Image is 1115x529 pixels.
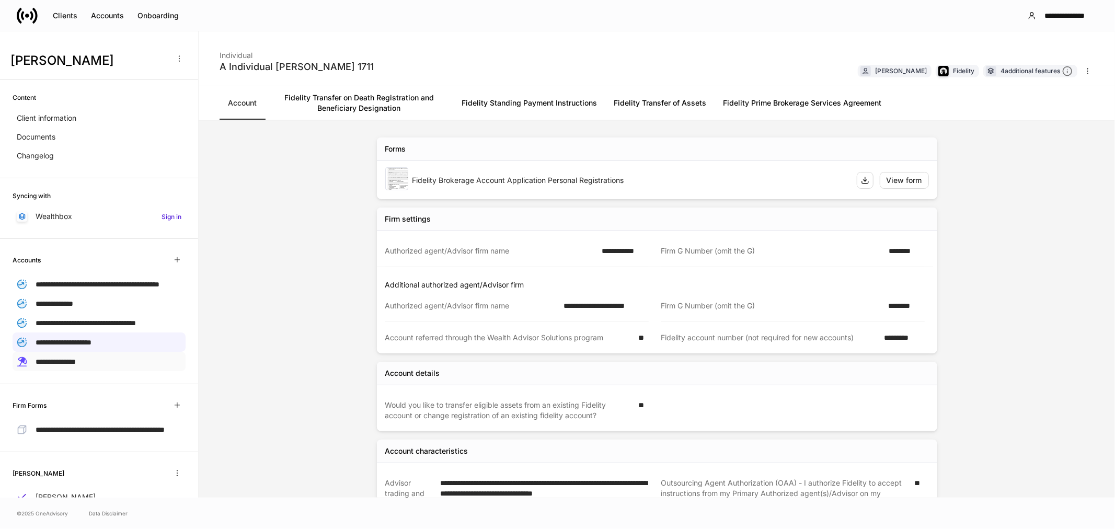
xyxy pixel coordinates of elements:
[131,7,186,24] button: Onboarding
[385,446,468,456] div: Account characteristics
[385,144,406,154] div: Forms
[13,109,186,128] a: Client information
[385,280,933,290] p: Additional authorized agent/Advisor firm
[13,93,36,102] h6: Content
[385,332,633,343] div: Account referred through the Wealth Advisor Solutions program
[137,10,179,21] div: Onboarding
[17,151,54,161] p: Changelog
[385,301,557,311] div: Authorized agent/Advisor firm name
[385,400,633,421] div: Would you like to transfer eligible assets from an existing Fidelity account or change registrati...
[887,175,922,186] div: View form
[84,7,131,24] button: Accounts
[1001,66,1073,77] div: 4 additional features
[880,172,929,189] button: View form
[412,175,848,186] div: Fidelity Brokerage Account Application Personal Registrations
[13,146,186,165] a: Changelog
[220,86,265,120] a: Account
[715,86,890,120] a: Fidelity Prime Brokerage Services Agreement
[17,113,76,123] p: Client information
[53,10,77,21] div: Clients
[220,61,374,73] div: A Individual [PERSON_NAME] 1711
[875,66,927,76] div: [PERSON_NAME]
[17,509,68,517] span: © 2025 OneAdvisory
[13,468,64,478] h6: [PERSON_NAME]
[46,7,84,24] button: Clients
[13,128,186,146] a: Documents
[10,52,167,69] h3: [PERSON_NAME]
[91,10,124,21] div: Accounts
[13,400,47,410] h6: Firm Forms
[265,86,453,120] a: Fidelity Transfer on Death Registration and Beneficiary Designation
[36,492,96,502] p: [PERSON_NAME]
[661,246,882,256] div: Firm G Number (omit the G)
[13,191,51,201] h6: Syncing with
[36,211,72,222] p: Wealthbox
[453,86,605,120] a: Fidelity Standing Payment Instructions
[661,332,878,343] div: Fidelity account number (not required for new accounts)
[661,301,882,311] div: Firm G Number (omit the G)
[13,207,186,226] a: WealthboxSign in
[953,66,974,76] div: Fidelity
[385,246,595,256] div: Authorized agent/Advisor firm name
[220,44,374,61] div: Individual
[385,214,431,224] div: Firm settings
[605,86,715,120] a: Fidelity Transfer of Assets
[13,255,41,265] h6: Accounts
[385,368,440,378] div: Account details
[13,488,186,507] a: [PERSON_NAME]
[162,212,181,222] h6: Sign in
[17,132,55,142] p: Documents
[89,509,128,517] a: Data Disclaimer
